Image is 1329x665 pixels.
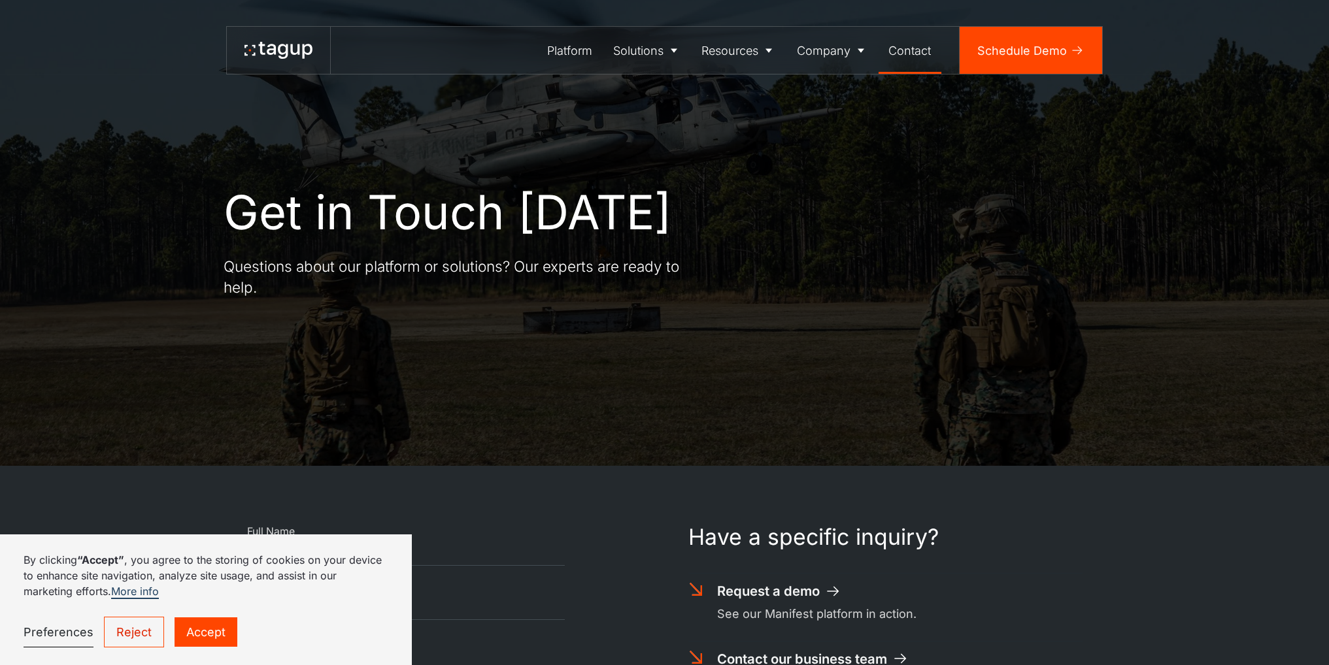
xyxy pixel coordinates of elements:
[77,553,124,566] strong: “Accept”
[547,42,592,59] div: Platform
[613,42,664,59] div: Solutions
[960,27,1102,74] a: Schedule Demo
[797,42,850,59] div: Company
[692,27,787,74] a: Resources
[603,27,692,74] a: Solutions
[24,552,388,599] p: By clicking , you agree to the storing of cookies on your device to enhance site navigation, anal...
[717,605,917,623] div: See our Manifest platform in action.
[701,42,758,59] div: Resources
[977,42,1067,59] div: Schedule Demo
[24,617,93,647] a: Preferences
[786,27,879,74] a: Company
[537,27,603,74] a: Platform
[247,525,565,539] div: Full Name
[224,256,694,297] p: Questions about our platform or solutions? Our experts are ready to help.
[888,42,931,59] div: Contact
[688,525,1083,550] h1: Have a specific inquiry?
[175,617,237,647] a: Accept
[104,617,164,647] a: Reject
[111,585,159,599] a: More info
[717,581,841,600] a: Request a demo
[224,186,671,238] h1: Get in Touch [DATE]
[879,27,942,74] a: Contact
[717,581,820,600] div: Request a demo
